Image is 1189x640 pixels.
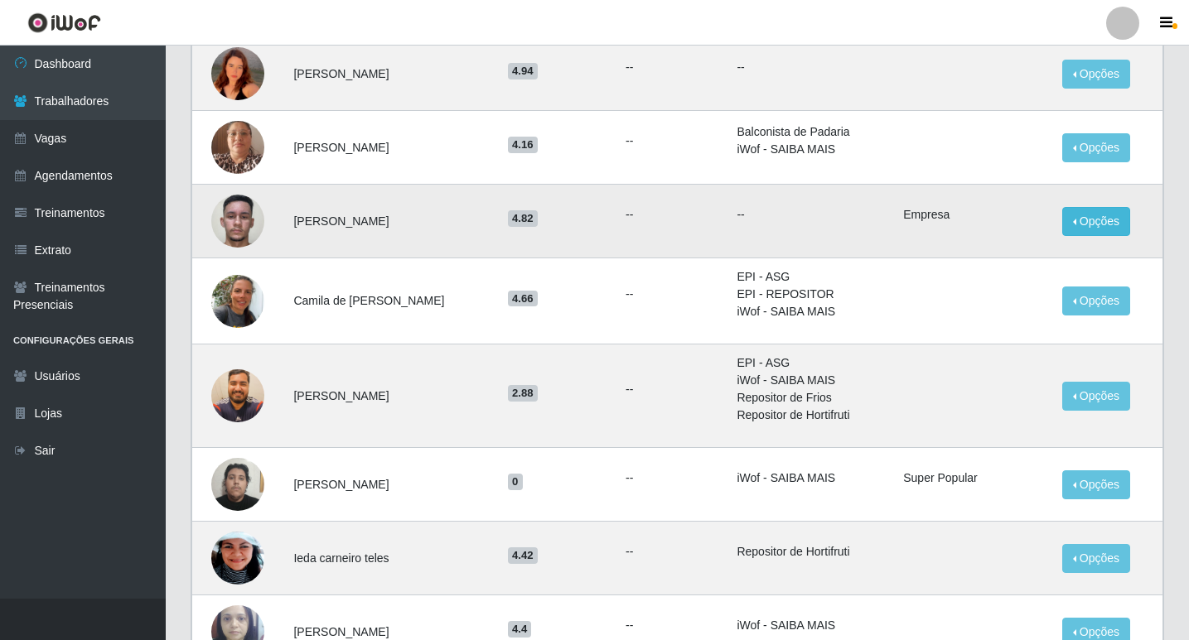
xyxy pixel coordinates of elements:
li: Repositor de Frios [737,389,883,407]
li: iWof - SAIBA MAIS [737,469,883,487]
span: 4.42 [508,547,538,564]
button: Opções [1062,544,1130,573]
li: Repositor de Hortifruti [737,543,883,561]
button: Opções [1062,207,1130,236]
li: EPI - REPOSITOR [737,286,883,303]
img: 1734110901471.jpeg [211,17,264,132]
li: Repositor de Hortifruti [737,407,883,424]
ul: -- [626,617,717,634]
button: Opções [1062,286,1130,315]
li: Empresa [903,206,1042,224]
li: iWof - SAIBA MAIS [737,617,883,634]
img: CoreUI Logo [27,12,101,33]
img: 1726751740044.jpeg [211,174,264,268]
ul: -- [626,469,717,487]
button: Opções [1062,60,1130,89]
img: 1720894784053.jpeg [211,502,264,615]
p: -- [737,59,883,76]
img: 1738070265295.jpeg [211,254,264,349]
span: 0 [508,474,523,490]
li: iWof - SAIBA MAIS [737,372,883,389]
li: iWof - SAIBA MAIS [737,141,883,158]
ul: -- [626,132,717,150]
span: 2.88 [508,385,538,402]
li: iWof - SAIBA MAIS [737,303,883,320]
span: 4.82 [508,210,538,227]
button: Opções [1062,382,1130,411]
td: Camila de [PERSON_NAME] [283,258,497,344]
span: 4.66 [508,291,538,307]
td: [PERSON_NAME] [283,185,497,258]
td: Ieda carneiro teles [283,522,497,595]
td: [PERSON_NAME] [283,448,497,522]
img: 1735996269854.jpeg [211,449,264,519]
ul: -- [626,381,717,398]
img: 1720954832299.jpeg [211,363,264,429]
span: 4.4 [508,621,532,638]
li: Super Popular [903,469,1042,487]
p: -- [737,206,883,224]
td: [PERSON_NAME] [283,344,497,448]
li: Balconista de Padaria [737,123,883,141]
li: EPI - ASG [737,354,883,372]
button: Opções [1062,470,1130,499]
button: Opções [1062,133,1130,162]
img: 1730323738403.jpeg [211,100,264,195]
span: 4.94 [508,63,538,79]
ul: -- [626,59,717,76]
td: [PERSON_NAME] [283,36,497,111]
li: EPI - ASG [737,268,883,286]
ul: -- [626,543,717,561]
td: [PERSON_NAME] [283,111,497,185]
ul: -- [626,286,717,303]
ul: -- [626,206,717,224]
span: 4.16 [508,137,538,153]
